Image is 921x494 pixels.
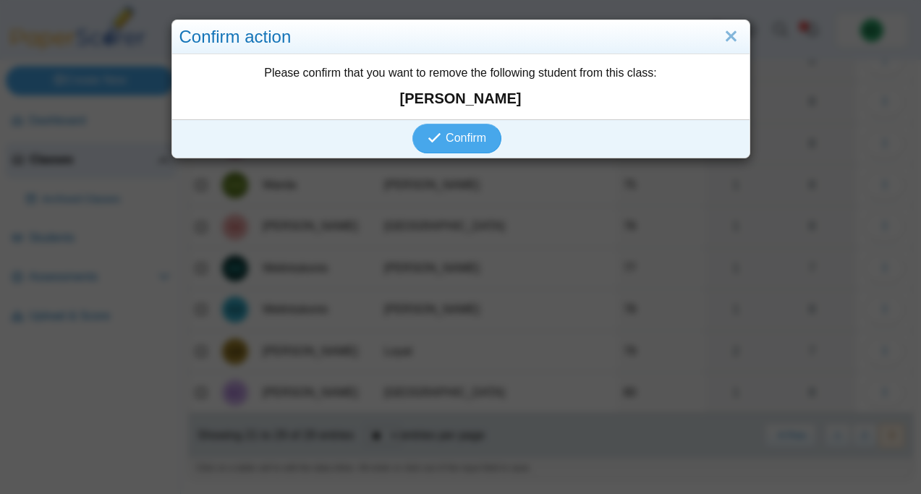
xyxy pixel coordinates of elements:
button: Confirm [412,124,501,153]
div: Confirm action [172,20,750,54]
a: Close [720,25,742,49]
strong: [PERSON_NAME] [179,88,742,108]
div: Please confirm that you want to remove the following student from this class: [172,54,750,119]
span: Confirm [446,132,486,144]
